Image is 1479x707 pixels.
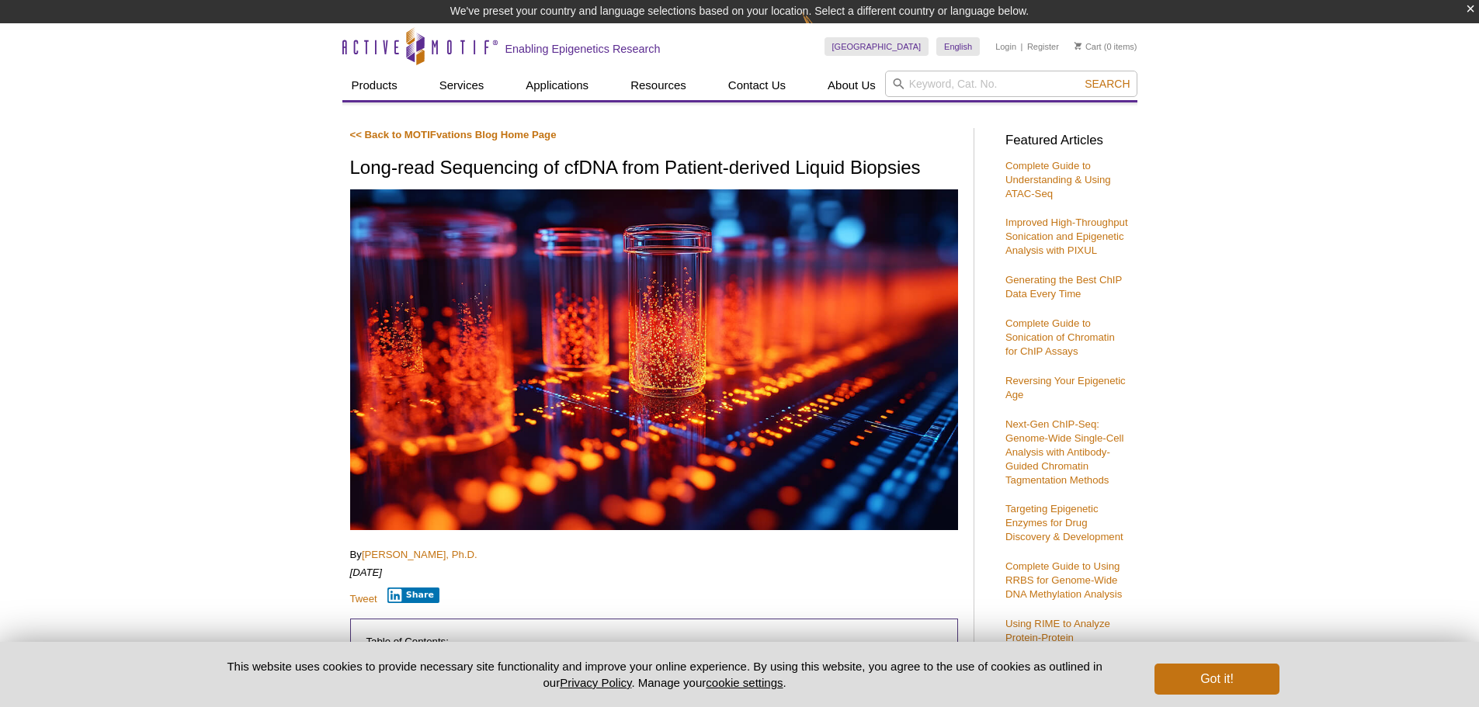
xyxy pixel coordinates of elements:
[1005,618,1123,657] a: Using RIME to Analyze Protein-Protein Interactions on Chromatin
[430,71,494,100] a: Services
[1005,217,1128,256] a: Improved High-Throughput Sonication and Epigenetic Analysis with PIXUL
[350,129,557,140] a: << Back to MOTIFvations Blog Home Page
[350,567,383,578] em: [DATE]
[885,71,1137,97] input: Keyword, Cat. No.
[516,71,598,100] a: Applications
[1075,41,1102,52] a: Cart
[1005,160,1111,199] a: Complete Guide to Understanding & Using ATAC-Seq
[1005,418,1123,486] a: Next-Gen ChIP-Seq: Genome-Wide Single-Cell Analysis with Antibody-Guided Chromatin Tagmentation M...
[719,71,795,100] a: Contact Us
[1005,274,1122,300] a: Generating the Best ChIP Data Every Time
[1005,503,1123,542] a: Targeting Epigenetic Enzymes for Drug Discovery & Development
[387,587,439,603] button: Share
[1005,560,1122,600] a: Complete Guide to Using RRBS for Genome-Wide DNA Methylation Analysis
[1080,77,1134,91] button: Search
[995,41,1016,52] a: Login
[1005,134,1130,147] h3: Featured Articles
[366,635,942,649] p: Table of Contents:
[818,71,885,100] a: About Us
[1075,42,1081,50] img: Your Cart
[350,548,958,562] p: By
[1027,41,1059,52] a: Register
[1005,317,1115,357] a: Complete Guide to Sonication of Chromatin for ChIP Assays
[362,549,477,560] a: [PERSON_NAME], Ph.D.
[1021,37,1023,56] li: |
[200,658,1130,691] p: This website uses cookies to provide necessary site functionality and improve your online experie...
[802,12,843,48] img: Change Here
[1005,375,1126,400] a: Reversing Your Epigenetic Age
[342,71,407,100] a: Products
[1075,37,1137,56] li: (0 items)
[350,189,958,530] img: Glowing red tube
[1154,664,1279,695] button: Got it!
[706,676,783,689] button: cookie settings
[936,37,980,56] a: English
[1085,78,1130,90] span: Search
[350,158,958,180] h1: Long-read Sequencing of cfDNA from Patient-derived Liquid Biopsies
[505,42,661,56] h2: Enabling Epigenetics Research
[560,676,631,689] a: Privacy Policy
[621,71,696,100] a: Resources
[825,37,929,56] a: [GEOGRAPHIC_DATA]
[350,593,377,605] a: Tweet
